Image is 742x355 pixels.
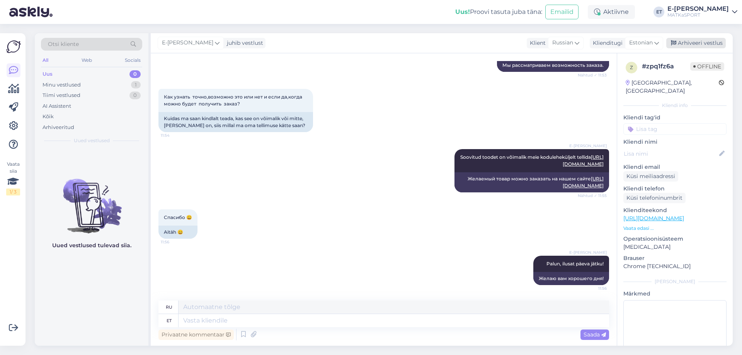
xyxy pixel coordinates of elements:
div: Tiimi vestlused [43,92,80,99]
div: Kuidas ma saan kindlalt teada, kas see on võimalik või mitte, [PERSON_NAME] on, siis millal ma om... [158,112,313,132]
span: Saada [584,331,606,338]
b: Uus! [455,8,470,15]
div: Kliendi info [623,102,727,109]
a: E-[PERSON_NAME]MATKaSPORT [667,6,737,18]
div: Aktiivne [588,5,635,19]
img: No chats [35,165,148,234]
div: [PERSON_NAME] [623,278,727,285]
div: Желаемый товар можно заказать на нашем сайте [454,172,609,192]
p: Chrome [TECHNICAL_ID] [623,262,727,270]
span: E-[PERSON_NAME] [569,143,607,149]
p: Kliendi nimi [623,138,727,146]
span: Estonian [629,39,653,47]
span: Uued vestlused [74,137,110,144]
input: Lisa tag [623,123,727,135]
div: 0 [129,92,141,99]
div: Kõik [43,113,54,121]
a: [URL][DOMAIN_NAME] [623,215,684,222]
div: AI Assistent [43,102,71,110]
div: ru [166,301,172,314]
p: [MEDICAL_DATA] [623,243,727,251]
div: Socials [123,55,142,65]
div: Küsi telefoninumbrit [623,193,686,203]
span: Soovitud toodet on võimalik meie koduleheküljelt tellida [460,154,604,167]
p: Kliendi telefon [623,185,727,193]
span: Спасибо 😀 [164,214,192,220]
span: Otsi kliente [48,40,79,48]
p: Märkmed [623,290,727,298]
span: Palun, ilusat päeva jätku! [546,261,604,267]
div: # zpq1fz6a [642,62,690,71]
p: Operatsioonisüsteem [623,235,727,243]
span: 11:54 [161,132,190,138]
div: Aitäh 😀 [158,226,197,239]
p: Uued vestlused tulevad siia. [52,241,131,250]
div: 1 [131,81,141,89]
div: juhib vestlust [224,39,263,47]
div: Minu vestlused [43,81,81,89]
div: Здравствуйте! Мы рассматриваем возможность заказа. [497,52,609,72]
span: z [630,65,633,70]
p: Brauser [623,254,727,262]
span: Offline [690,62,724,71]
div: Arhiveeri vestlus [666,38,726,48]
div: Klienditugi [590,39,623,47]
p: Klienditeekond [623,206,727,214]
div: Proovi tasuta juba täna: [455,7,542,17]
div: Klient [527,39,546,47]
span: E-[PERSON_NAME] [162,39,213,47]
div: ET [654,7,664,17]
div: et [167,314,172,327]
div: Arhiveeritud [43,124,74,131]
p: Vaata edasi ... [623,225,727,232]
div: MATKaSPORT [667,12,729,18]
div: Uus [43,70,53,78]
button: Emailid [545,5,579,19]
div: E-[PERSON_NAME] [667,6,729,12]
div: Vaata siia [6,161,20,195]
div: Желаю вам хорошего дня! [533,272,609,285]
img: Askly Logo [6,39,21,54]
span: E-[PERSON_NAME] [569,250,607,255]
input: Lisa nimi [624,149,718,158]
span: Как узнать точно,возможно это или нет и если да,когда можно будет получить заказ? [164,94,303,107]
div: 1 / 3 [6,189,20,195]
div: 0 [129,70,141,78]
span: Nähtud ✓ 11:55 [578,193,607,199]
span: Nähtud ✓ 11:53 [578,72,607,78]
p: Kliendi tag'id [623,114,727,122]
div: All [41,55,50,65]
span: Russian [552,39,573,47]
div: Web [80,55,94,65]
span: 11:56 [161,239,190,245]
div: Privaatne kommentaar [158,330,234,340]
p: Kliendi email [623,163,727,171]
div: Küsi meiliaadressi [623,171,678,182]
div: [GEOGRAPHIC_DATA], [GEOGRAPHIC_DATA] [626,79,719,95]
span: 11:56 [578,285,607,291]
